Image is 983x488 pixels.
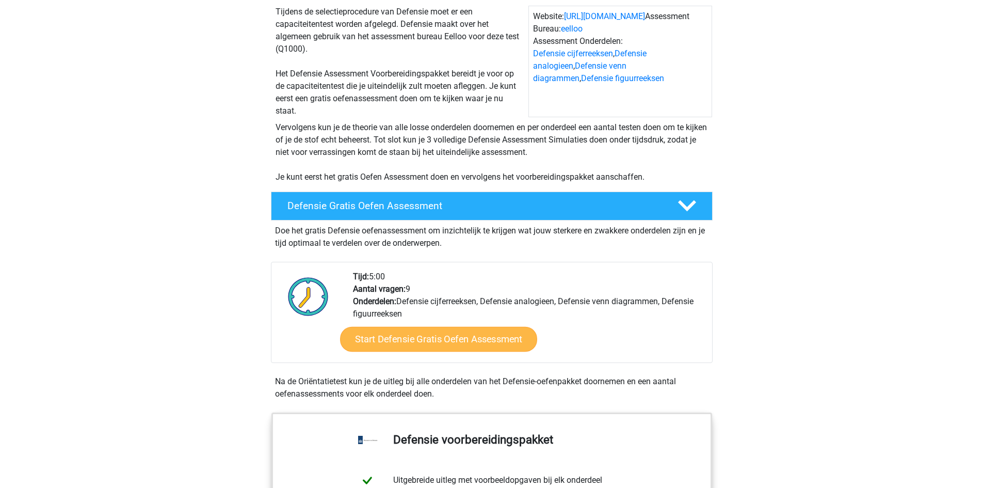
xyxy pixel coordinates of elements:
[533,49,647,71] a: Defensie analogieen
[533,61,626,83] a: Defensie venn diagrammen
[581,73,664,83] a: Defensie figuurreeksen
[271,6,528,117] div: Tijdens de selectieprocedure van Defensie moet er een capaciteitentest worden afgelegd. Defensie ...
[271,221,713,249] div: Doe het gratis Defensie oefenassessment om inzichtelijk te krijgen wat jouw sterkere en zwakkere ...
[564,11,645,21] a: [URL][DOMAIN_NAME]
[533,49,613,58] a: Defensie cijferreeksen
[340,327,537,352] a: Start Defensie Gratis Oefen Assessment
[282,271,334,322] img: Klok
[353,284,406,294] b: Aantal vragen:
[528,6,712,117] div: Website: Assessment Bureau: Assessment Onderdelen: , , ,
[353,296,396,306] b: Onderdelen:
[271,375,713,400] div: Na de Oriëntatietest kun je de uitleg bij alle onderdelen van het Defensie-oefenpakket doornemen ...
[271,121,712,183] div: Vervolgens kun je de theorie van alle losse onderdelen doornemen en per onderdeel een aantal test...
[561,24,583,34] a: eelloo
[345,271,712,363] div: 5:00 9 Defensie cijferreeksen, Defensie analogieen, Defensie venn diagrammen, Defensie figuurreeksen
[287,200,661,212] h4: Defensie Gratis Oefen Assessment
[267,192,717,221] a: Defensie Gratis Oefen Assessment
[353,272,369,281] b: Tijd:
